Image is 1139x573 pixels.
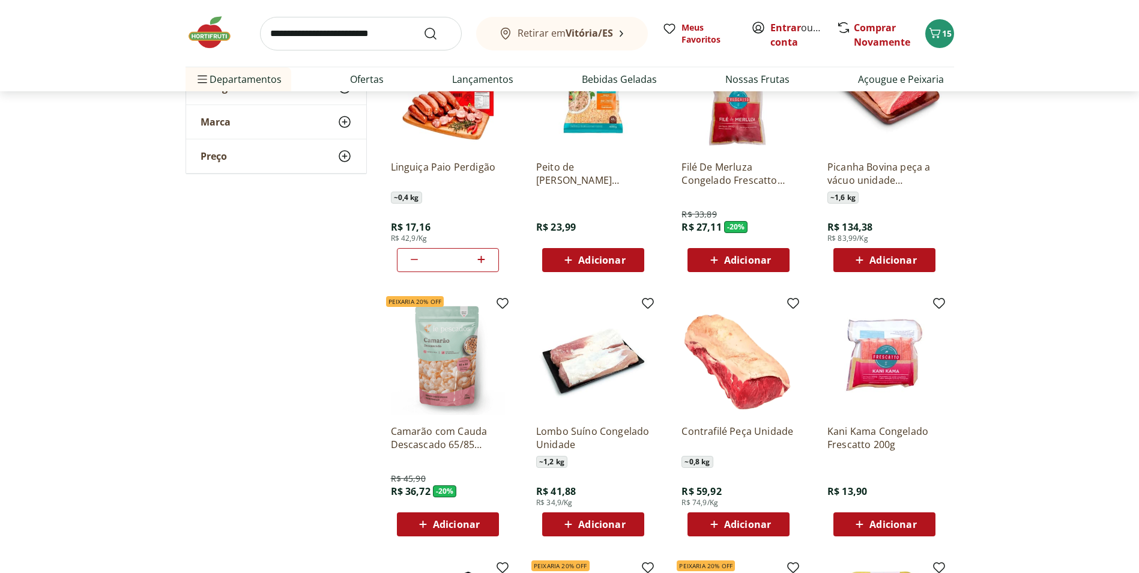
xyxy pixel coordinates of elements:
[681,220,721,234] span: R$ 27,11
[724,520,771,529] span: Adicionar
[681,37,796,151] img: Filé De Merluza Congelado Frescatto 500G
[433,485,457,497] span: - 20 %
[201,116,231,128] span: Marca
[518,28,613,38] span: Retirar em
[827,425,941,451] a: Kani Kama Congelado Frescatto 200g
[833,512,935,536] button: Adicionar
[582,72,657,86] a: Bebidas Geladas
[195,65,282,94] span: Departamentos
[391,37,505,151] img: Linguiça Paio Perdigão
[854,21,910,49] a: Comprar Novamente
[662,22,737,46] a: Meus Favoritos
[350,72,384,86] a: Ofertas
[833,248,935,272] button: Adicionar
[391,425,505,451] a: Camarão com Cauda Descascado 65/85 Congelado IE Pescados 300g
[536,485,576,498] span: R$ 41,88
[536,160,650,187] a: Peito de [PERSON_NAME] Congelado Nat 400g
[536,498,573,508] span: R$ 34,9/Kg
[942,28,952,39] span: 15
[681,485,721,498] span: R$ 59,92
[391,192,422,204] span: ~ 0,4 kg
[542,512,644,536] button: Adicionar
[827,220,872,234] span: R$ 134,38
[858,72,944,86] a: Açougue e Peixaria
[391,234,428,243] span: R$ 42,9/Kg
[186,14,246,50] img: Hortifruti
[681,425,796,451] a: Contrafilé Peça Unidade
[681,456,713,468] span: ~ 0,8 kg
[725,72,790,86] a: Nossas Frutas
[186,139,366,173] button: Preço
[677,560,735,571] span: Peixaria 20% OFF
[391,485,431,498] span: R$ 36,72
[536,301,650,415] img: Lombo Suíno Congelado Unidade
[536,220,576,234] span: R$ 23,99
[827,37,941,151] img: Picanha Bovina peça a vácuo unidade aproximadamente 1,6kg
[391,473,426,485] span: R$ 45,90
[681,160,796,187] a: Filé De Merluza Congelado Frescatto 500G
[566,26,613,40] b: Vitória/ES
[681,301,796,415] img: Contrafilé Peça Unidade
[186,105,366,139] button: Marca
[687,512,790,536] button: Adicionar
[397,512,499,536] button: Adicionar
[724,255,771,265] span: Adicionar
[869,520,916,529] span: Adicionar
[869,255,916,265] span: Adicionar
[452,72,513,86] a: Lançamentos
[578,520,625,529] span: Adicionar
[260,17,462,50] input: search
[423,26,452,41] button: Submit Search
[536,456,567,468] span: ~ 1,2 kg
[536,425,650,451] a: Lombo Suíno Congelado Unidade
[827,485,867,498] span: R$ 13,90
[433,520,480,529] span: Adicionar
[724,221,748,233] span: - 20 %
[536,37,650,151] img: Peito de Frango Desfiado Congelado Nat 400g
[687,248,790,272] button: Adicionar
[827,234,868,243] span: R$ 83,99/Kg
[476,17,648,50] button: Retirar emVitória/ES
[827,160,941,187] a: Picanha Bovina peça a vácuo unidade aproximadamente 1,6kg
[770,21,836,49] a: Criar conta
[201,150,227,162] span: Preço
[542,248,644,272] button: Adicionar
[925,19,954,48] button: Carrinho
[770,20,824,49] span: ou
[391,220,431,234] span: R$ 17,16
[391,301,505,415] img: Camarão com Cauda Descascado 65/85 Congelado IE Pescados 300g
[386,296,444,307] span: Peixaria 20% OFF
[195,65,210,94] button: Menu
[681,22,737,46] span: Meus Favoritos
[578,255,625,265] span: Adicionar
[531,560,590,571] span: Peixaria 20% OFF
[681,498,718,508] span: R$ 74,9/Kg
[770,21,801,34] a: Entrar
[681,208,716,220] span: R$ 33,89
[827,301,941,415] img: Kani Kama Congelado Frescatto 200g
[827,192,859,204] span: ~ 1,6 kg
[391,160,505,187] a: Linguiça Paio Perdigão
